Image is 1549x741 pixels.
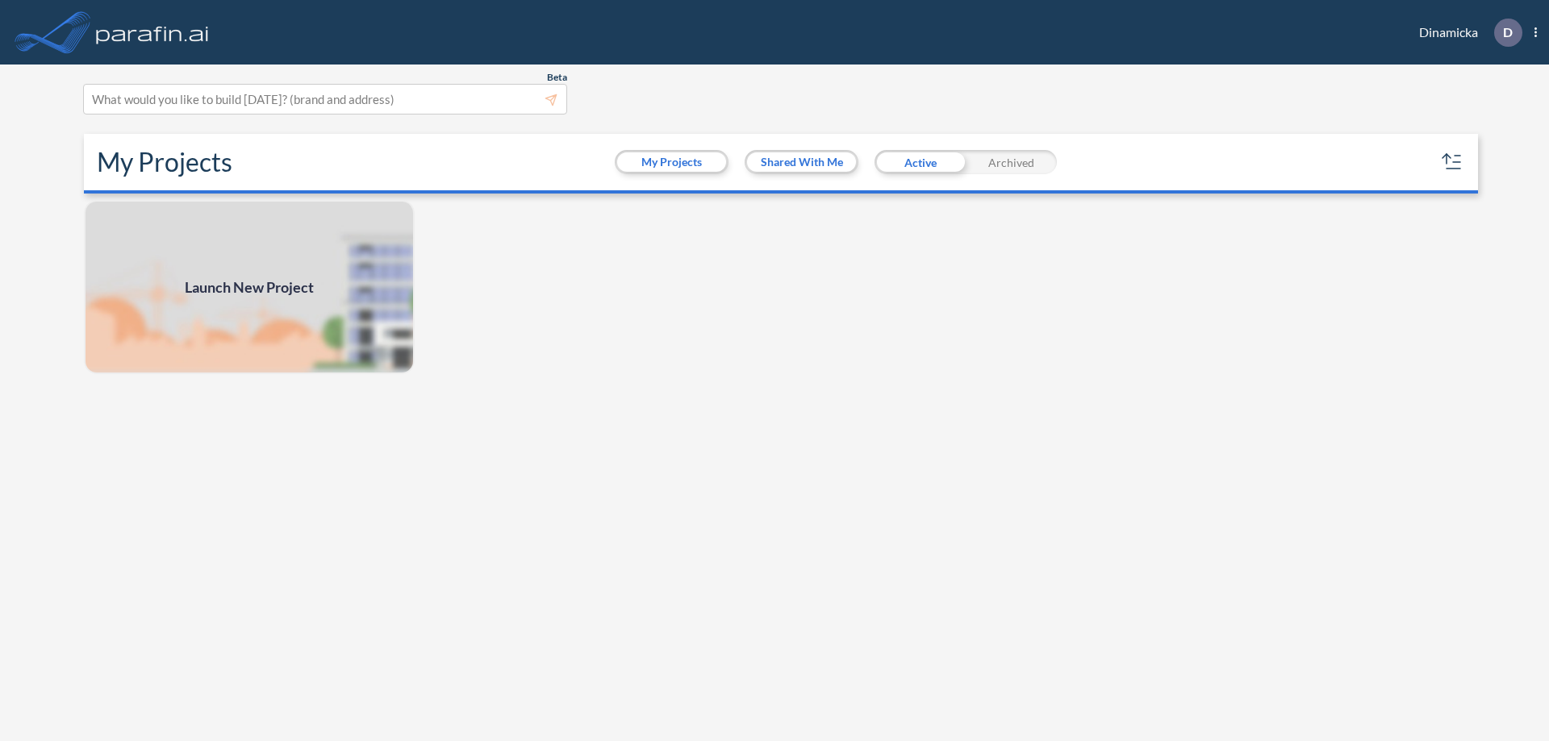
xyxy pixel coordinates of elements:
[547,71,567,84] span: Beta
[97,147,232,177] h2: My Projects
[966,150,1057,174] div: Archived
[185,277,314,298] span: Launch New Project
[617,152,726,172] button: My Projects
[875,150,966,174] div: Active
[84,200,415,374] img: add
[93,16,212,48] img: logo
[747,152,856,172] button: Shared With Me
[1503,25,1513,40] p: D
[1395,19,1537,47] div: Dinamicka
[84,200,415,374] a: Launch New Project
[1439,149,1465,175] button: sort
